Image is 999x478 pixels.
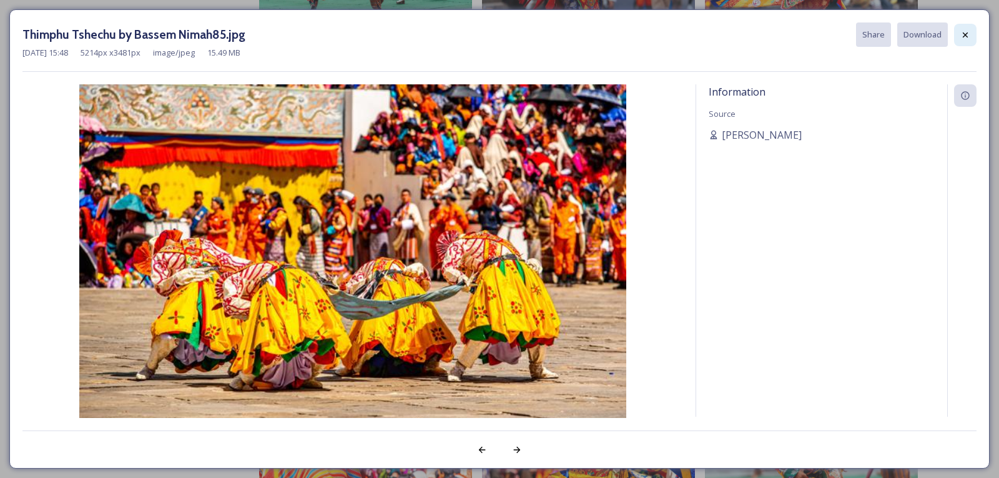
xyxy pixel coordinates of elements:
[722,127,802,142] span: [PERSON_NAME]
[709,108,736,119] span: Source
[709,85,765,99] span: Information
[897,22,948,47] button: Download
[22,26,245,44] h3: Thimphu Tshechu by Bassem Nimah85.jpg
[22,84,683,450] img: Thimphu%2520Tshechu%2520by%2520Bassem%2520Nimah85.jpg
[856,22,891,47] button: Share
[153,47,195,59] span: image/jpeg
[81,47,140,59] span: 5214 px x 3481 px
[22,47,68,59] span: [DATE] 15:48
[207,47,240,59] span: 15.49 MB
